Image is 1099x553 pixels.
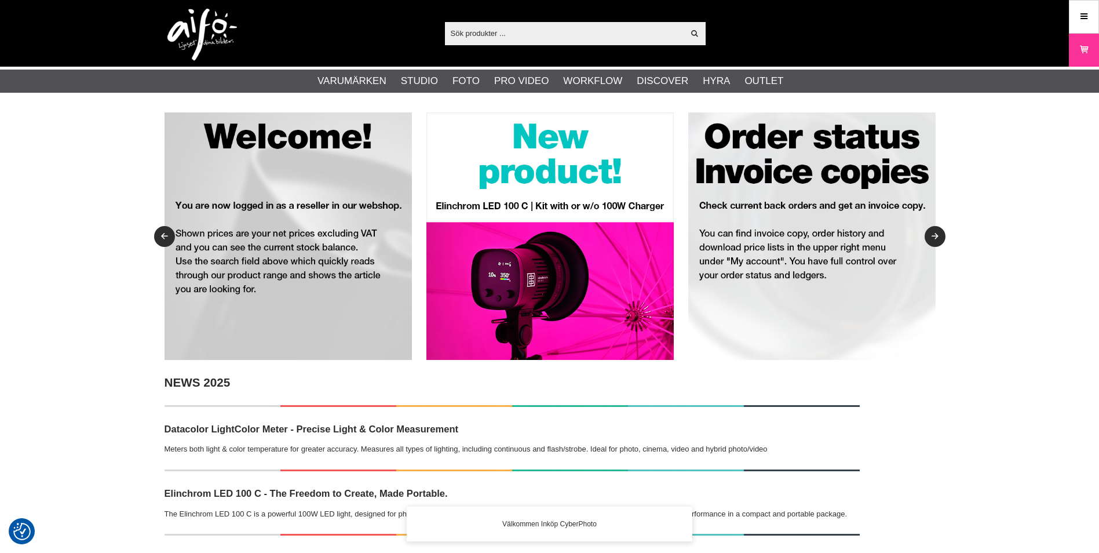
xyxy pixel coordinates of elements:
[165,424,459,435] strong: Datacolor LightColor Meter - Precise Light & Color Measurement
[165,488,448,499] strong: Elinchrom LED 100 C - The Freedom to Create, Made Portable.
[426,112,674,360] img: Annons:RET008 banner-resel-new-LED100C.jpg
[502,519,597,529] span: Välkommen Inköp CyberPhoto
[13,523,31,540] img: Revisit consent button
[452,74,480,89] a: Foto
[563,74,622,89] a: Workflow
[165,443,860,456] p: Meters both light & color temperature for greater accuracy. Measures all types of lighting, inclu...
[13,521,31,542] button: Samtyckesinställningar
[165,534,860,536] img: NEWS!
[154,226,175,247] button: Previous
[445,24,684,42] input: Sök produkter ...
[165,112,412,360] img: Annons:RET001 banner-resel-welcome-bgr.jpg
[703,74,730,89] a: Hyra
[744,74,783,89] a: Outlet
[165,470,860,471] img: NEWS!
[165,405,860,407] img: NEWS!
[317,74,386,89] a: Varumärken
[494,74,549,89] a: Pro Video
[167,9,237,61] img: logo.png
[401,74,438,89] a: Studio
[637,74,688,89] a: Discover
[688,112,936,360] img: Annons:RET003 banner-resel-account-bgr.jpg
[165,508,860,521] p: The Elinchrom LED 100 C is a powerful 100W LED light, designed for photographers, videographers, ...
[165,374,860,391] h2: NEWS 2025
[925,226,945,247] button: Next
